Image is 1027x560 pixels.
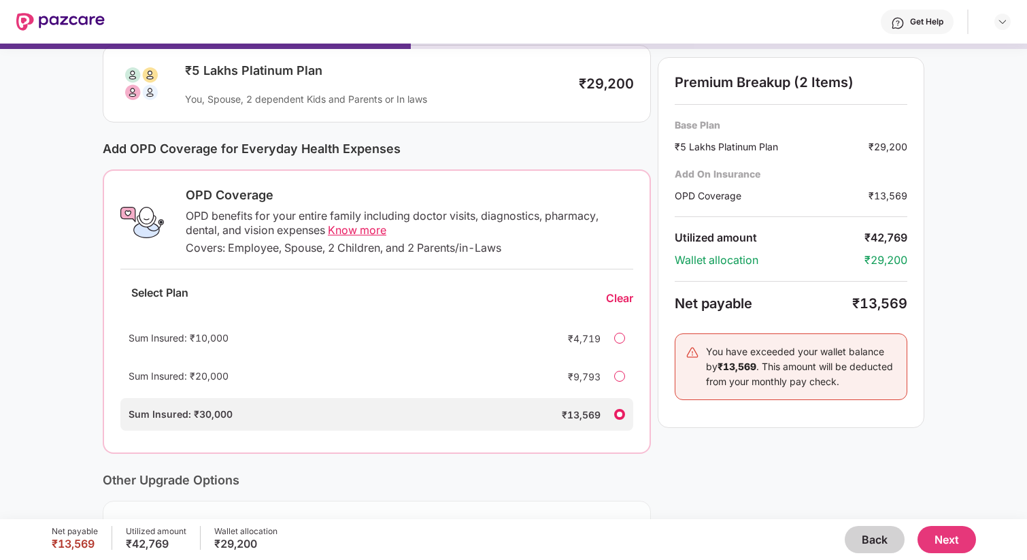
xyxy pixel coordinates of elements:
div: ₹13,569 [852,295,907,312]
div: Utilized amount [126,526,186,537]
div: ₹29,200 [214,537,277,550]
div: Premium Breakup (2 Items) [675,74,907,90]
div: Wallet allocation [214,526,277,537]
img: svg+xml;base64,PHN2ZyB3aWR0aD0iODAiIGhlaWdodD0iODAiIHZpZXdCb3g9IjAgMCA4MCA4MCIgZmlsbD0ibm9uZSIgeG... [120,62,163,105]
div: Get Help [910,16,943,27]
img: svg+xml;base64,PHN2ZyBpZD0iRHJvcGRvd24tMzJ4MzIiIHhtbG5zPSJodHRwOi8vd3d3LnczLm9yZy8yMDAwL3N2ZyIgd2... [997,16,1008,27]
div: ₹13,569 [52,537,98,550]
div: Add On Insurance [675,167,907,180]
div: ₹5 Lakhs Platinum Plan [675,139,869,154]
div: ₹5 Lakhs Platinum Plan [185,63,565,79]
span: Sum Insured: ₹10,000 [129,332,229,344]
div: ₹42,769 [126,537,186,550]
div: Clear [606,291,633,306]
span: Sum Insured: ₹30,000 [129,408,233,420]
img: OPD Coverage [120,201,164,244]
div: OPD benefits for your entire family including doctor visits, diagnostics, pharmacy, dental, and v... [186,209,633,237]
div: ₹29,200 [869,139,907,154]
div: Add OPD Coverage for Everyday Health Expenses [103,142,651,156]
div: Covers: Employee, Spouse, 2 Children, and 2 Parents/in-Laws [186,241,633,255]
div: Select Plan [120,286,199,311]
div: You, Spouse, 2 dependent Kids and Parents or In laws [185,93,565,105]
div: ₹42,769 [864,231,907,245]
div: ₹4,719 [546,331,601,346]
span: Sum Insured: ₹20,000 [129,370,229,382]
div: Utilized amount [675,231,864,245]
img: svg+xml;base64,PHN2ZyB4bWxucz0iaHR0cDovL3d3dy53My5vcmcvMjAwMC9zdmciIHdpZHRoPSIyNCIgaGVpZ2h0PSIyNC... [686,346,699,359]
button: Back [845,526,905,553]
div: ₹13,569 [869,188,907,203]
button: Next [917,526,976,553]
div: ₹13,569 [546,408,601,422]
img: New Pazcare Logo [16,13,105,31]
b: ₹13,569 [718,361,756,372]
div: OPD Coverage [186,187,633,203]
div: Net payable [52,526,98,537]
span: Know more [328,223,386,237]
div: ₹29,200 [579,76,634,92]
div: Net payable [675,295,852,312]
div: Base Plan [675,118,907,131]
div: Wallet allocation [675,253,864,267]
div: ₹29,200 [864,253,907,267]
div: Other Upgrade Options [103,473,651,487]
div: OPD Coverage [675,188,869,203]
div: You have exceeded your wallet balance by . This amount will be deducted from your monthly pay check. [706,344,896,389]
div: ₹9,793 [546,369,601,384]
img: svg+xml;base64,PHN2ZyBpZD0iSGVscC0zMngzMiIgeG1sbnM9Imh0dHA6Ly93d3cudzMub3JnLzIwMDAvc3ZnIiB3aWR0aD... [891,16,905,30]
